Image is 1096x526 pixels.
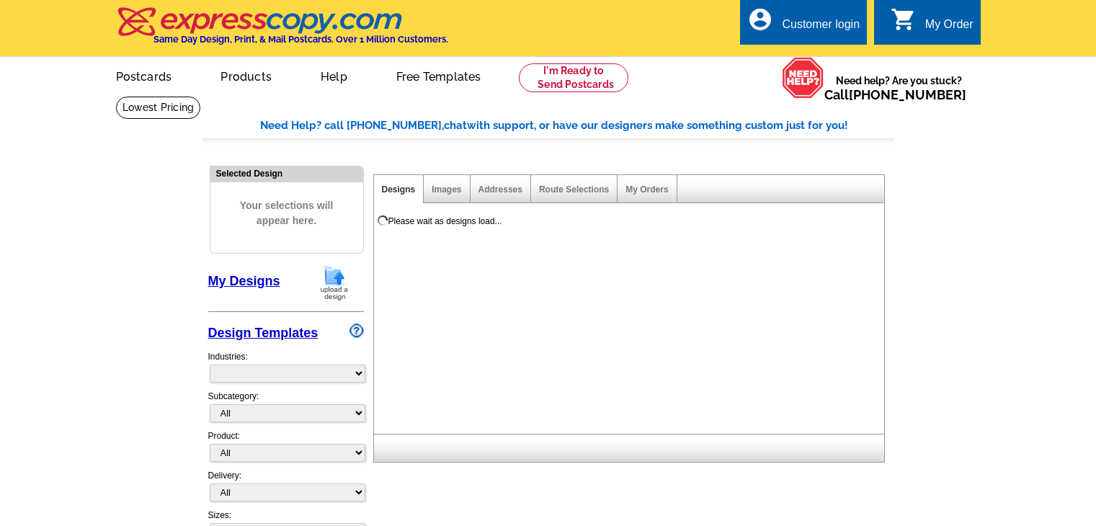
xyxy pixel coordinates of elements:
a: Free Templates [373,58,504,92]
span: chat [444,119,467,132]
div: Selected Design [210,166,363,180]
img: upload-design [316,264,353,301]
div: My Order [925,18,974,38]
span: Call [824,87,966,102]
img: loading... [377,215,388,226]
a: My Designs [208,274,280,288]
div: Industries: [208,343,364,390]
a: account_circle Customer login [747,16,860,34]
h4: Same Day Design, Print, & Mail Postcards. Over 1 Million Customers. [153,34,448,45]
a: Images [432,184,461,195]
img: help [782,57,824,99]
span: Need help? Are you stuck? [824,73,974,102]
a: Route Selections [539,184,609,195]
i: shopping_cart [891,6,917,32]
div: Customer login [782,18,860,38]
i: account_circle [747,6,773,32]
div: Please wait as designs load... [388,215,502,228]
div: Product: [208,429,364,469]
a: Postcards [93,58,195,92]
a: Design Templates [208,326,318,340]
div: Subcategory: [208,390,364,429]
a: Addresses [478,184,522,195]
a: shopping_cart My Order [891,16,974,34]
a: Help [298,58,370,92]
a: [PHONE_NUMBER] [849,87,966,102]
a: My Orders [625,184,668,195]
a: Same Day Design, Print, & Mail Postcards. Over 1 Million Customers. [116,17,448,45]
div: Need Help? call [PHONE_NUMBER], with support, or have our designers make something custom just fo... [260,117,894,134]
div: Delivery: [208,469,364,509]
span: Your selections will appear here. [221,184,352,243]
a: Products [197,58,295,92]
img: design-wizard-help-icon.png [349,324,364,338]
a: Designs [382,184,416,195]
